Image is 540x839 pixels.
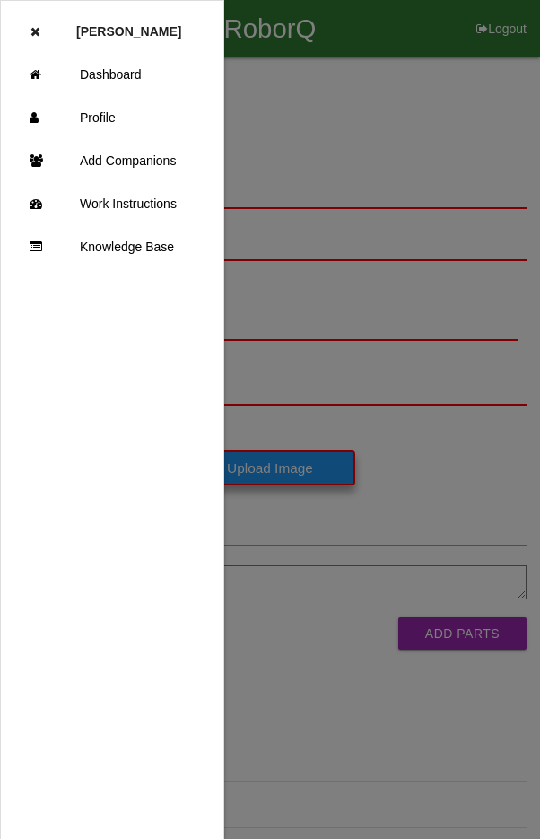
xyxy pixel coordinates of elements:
[1,96,223,139] a: Profile
[1,139,223,182] a: Add Companions
[1,53,223,96] a: Dashboard
[76,10,181,39] p: Andrew Miller
[1,182,223,225] a: Work Instructions
[1,225,223,268] a: Knowledge Base
[30,10,40,53] div: Close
